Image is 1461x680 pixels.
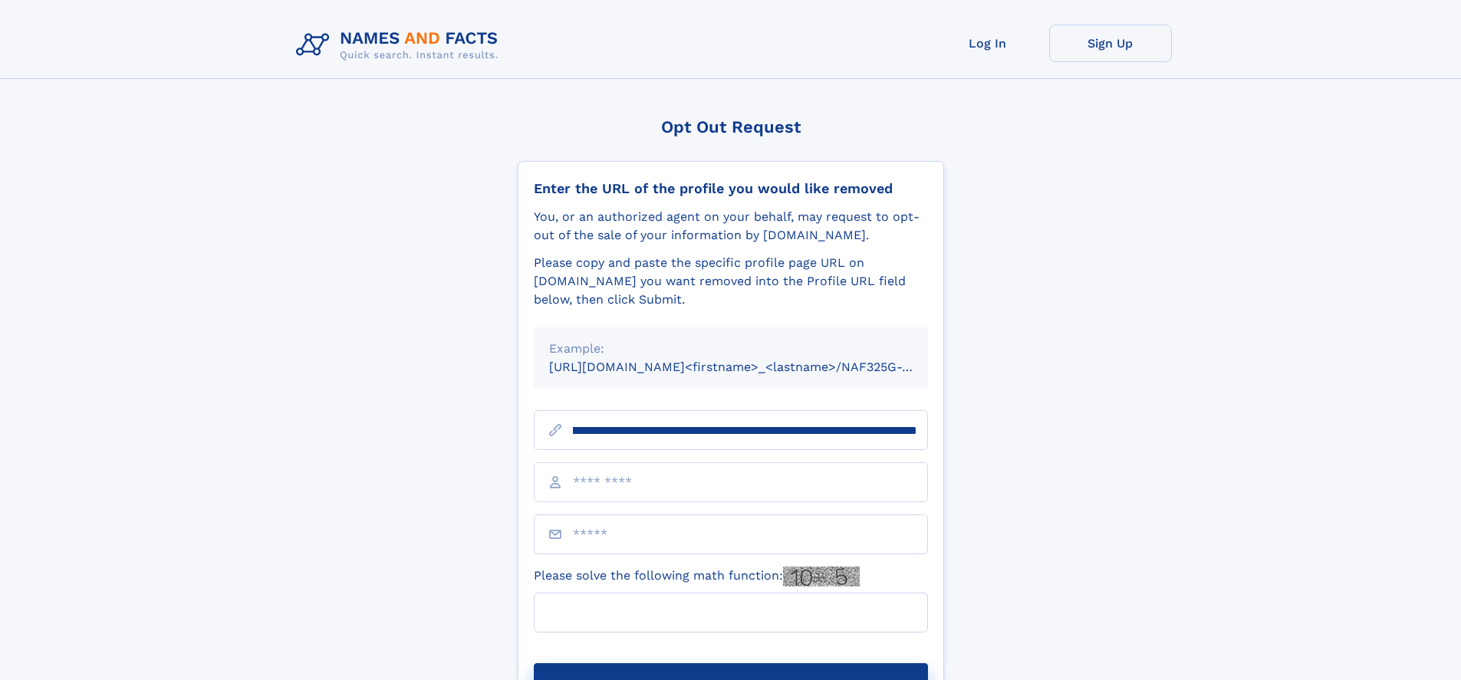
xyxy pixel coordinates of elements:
[549,340,913,358] div: Example:
[926,25,1049,62] a: Log In
[534,567,860,586] label: Please solve the following math function:
[1049,25,1172,62] a: Sign Up
[534,254,928,309] div: Please copy and paste the specific profile page URL on [DOMAIN_NAME] you want removed into the Pr...
[534,180,928,197] div: Enter the URL of the profile you would like removed
[290,25,511,66] img: Logo Names and Facts
[534,208,928,245] div: You, or an authorized agent on your behalf, may request to opt-out of the sale of your informatio...
[549,360,957,374] small: [URL][DOMAIN_NAME]<firstname>_<lastname>/NAF325G-xxxxxxxx
[518,117,944,136] div: Opt Out Request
